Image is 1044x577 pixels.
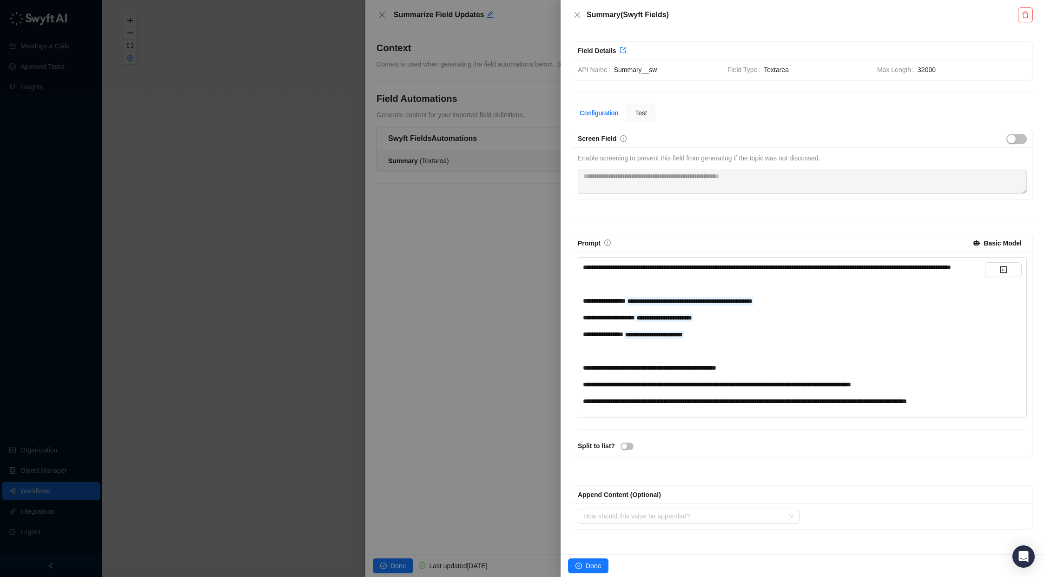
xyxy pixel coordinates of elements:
[1022,11,1029,19] span: delete
[604,239,611,247] a: info-circle
[1012,545,1035,568] div: Open Intercom Messenger
[984,239,1022,247] strong: Basic Model
[587,9,1018,20] h5: Summary ( Swyft Fields )
[620,47,626,53] span: export
[620,135,627,142] a: info-circle
[578,442,615,450] strong: Split to list?
[635,109,647,117] span: Test
[574,11,581,19] span: close
[1000,266,1007,273] span: code
[578,65,614,75] span: API Name
[575,563,582,569] span: check-circle
[578,135,616,142] span: Screen Field
[568,558,608,573] button: Done
[578,46,616,56] div: Field Details
[578,154,820,162] span: Enable screening to prevent this field from generating if the topic was not discussed.
[918,65,1027,75] span: 32000
[578,239,601,247] span: Prompt
[764,65,870,75] span: Textarea
[727,65,764,75] span: Field Type
[580,108,618,118] div: Configuration
[578,490,1027,500] div: Append Content (Optional)
[614,65,720,75] span: Summary__sw
[572,9,583,20] button: Close
[877,65,918,75] span: Max Length
[586,561,601,571] span: Done
[604,239,611,246] span: info-circle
